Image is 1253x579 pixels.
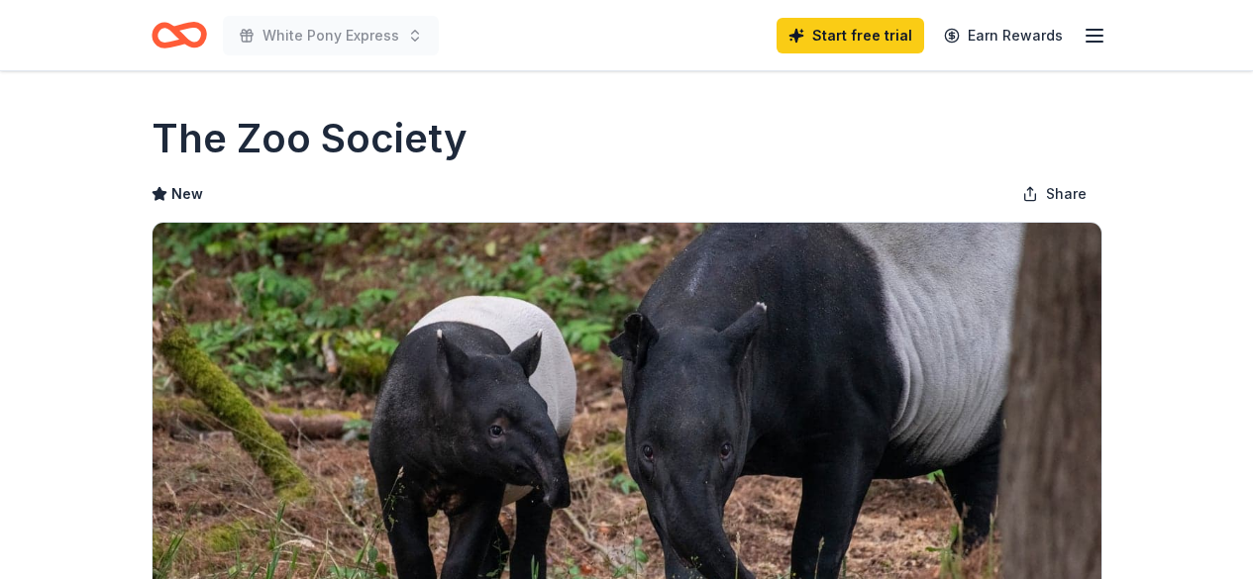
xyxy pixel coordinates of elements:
a: Earn Rewards [932,18,1075,53]
a: Home [152,12,207,58]
a: Start free trial [777,18,924,53]
span: White Pony Express [262,24,399,48]
span: New [171,182,203,206]
h1: The Zoo Society [152,111,468,166]
button: Share [1006,174,1102,214]
button: White Pony Express [223,16,439,55]
span: Share [1046,182,1087,206]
